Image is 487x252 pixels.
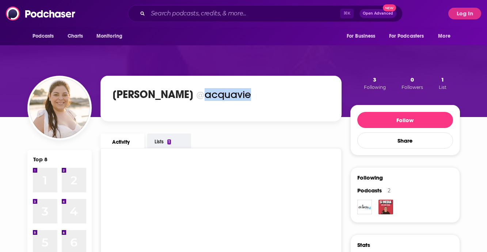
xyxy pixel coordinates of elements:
input: Search podcasts, credits, & more... [148,8,340,19]
span: ⌘ K [340,9,354,18]
div: Following [357,174,383,181]
span: For Podcasters [389,31,424,41]
h3: Stats [357,241,370,248]
div: 1 [167,139,171,144]
div: Top 8 [33,156,47,163]
span: More [438,31,450,41]
span: Podcasts [357,187,382,194]
img: SI Media With Jimmy Traina [378,200,393,214]
span: Following [364,84,386,90]
img: Estefania Acquaviva [29,78,90,138]
div: Search podcasts, credits, & more... [128,5,403,22]
button: Open AdvancedNew [359,9,396,18]
span: List [439,84,446,90]
a: Charts [63,29,88,43]
span: 1 [441,76,444,83]
img: The Dr. Ardis Show Podcast [357,200,372,214]
button: open menu [27,29,64,43]
span: Monitoring [96,31,122,41]
button: open menu [384,29,435,43]
span: For Business [347,31,376,41]
button: 1List [437,76,449,90]
button: Follow [357,112,453,128]
button: Log In [448,8,481,19]
span: Podcasts [33,31,54,41]
span: Followers [402,84,423,90]
span: 3 [373,76,376,83]
button: open menu [433,29,460,43]
span: New [383,4,396,11]
button: 3Following [362,76,388,90]
img: Podchaser - Follow, Share and Rate Podcasts [6,7,76,20]
a: Lists1 [147,133,191,149]
button: 0Followers [399,76,425,90]
span: Open Advanced [363,12,393,15]
span: 0 [411,76,414,83]
button: Share [357,132,453,148]
button: open menu [342,29,385,43]
div: @acquavie [196,88,251,101]
a: Activity [100,133,144,148]
button: open menu [91,29,132,43]
h1: [PERSON_NAME] [113,88,193,101]
span: Charts [68,31,83,41]
div: 2 [388,187,391,194]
